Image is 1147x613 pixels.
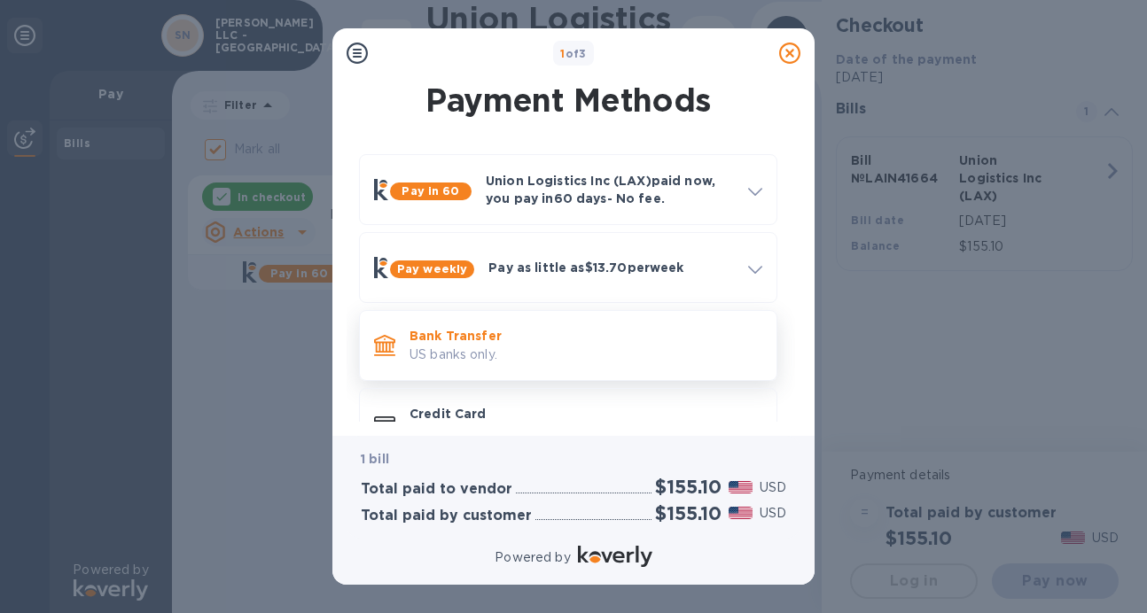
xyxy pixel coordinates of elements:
[410,345,762,364] p: US banks only.
[486,172,734,207] p: Union Logistics Inc (LAX) paid now, you pay in 60 days - No fee.
[402,184,459,198] b: Pay in 60
[760,478,786,497] p: USD
[729,481,753,493] img: USD
[355,81,781,119] h1: Payment Methods
[578,546,652,567] img: Logo
[655,502,722,524] h2: $155.10
[760,504,786,523] p: USD
[560,47,587,60] b: of 3
[361,508,532,524] h3: Total paid by customer
[729,507,753,519] img: USD
[655,476,722,498] h2: $155.10
[410,327,762,345] p: Bank Transfer
[361,481,512,498] h3: Total paid to vendor
[560,47,565,60] span: 1
[410,405,762,423] p: Credit Card
[397,262,467,275] b: Pay weekly
[495,548,570,567] p: Powered by
[361,452,389,466] b: 1 bill
[488,259,734,276] p: Pay as little as $13.70 per week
